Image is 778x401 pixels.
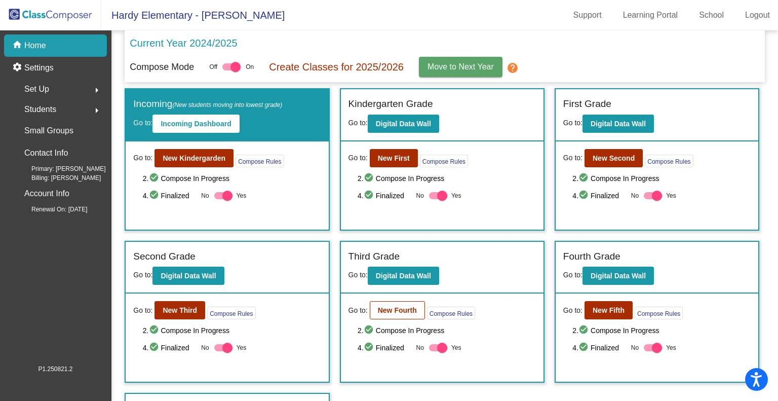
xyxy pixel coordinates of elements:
b: Digital Data Wall [376,120,431,128]
p: Current Year 2024/2025 [130,35,237,51]
a: Logout [737,7,778,23]
label: Incoming [133,97,282,112]
button: Compose Rules [236,155,284,167]
span: Hardy Elementary - [PERSON_NAME] [101,7,285,23]
mat-icon: check_circle [149,190,161,202]
span: Go to: [348,153,368,163]
mat-icon: arrow_right [91,84,103,96]
span: 2. Compose In Progress [572,172,751,185]
span: No [631,191,639,200]
button: New Fifth [585,301,633,319]
p: Small Groups [24,124,73,138]
span: 4. Finalized [358,190,411,202]
span: Go to: [348,119,368,127]
span: No [416,343,424,352]
mat-icon: check_circle [578,190,591,202]
b: Digital Data Wall [376,272,431,280]
span: Go to: [563,305,582,316]
span: 4. Finalized [572,190,626,202]
button: New First [370,149,418,167]
span: 2. Compose In Progress [358,324,536,337]
span: Set Up [24,82,49,96]
span: 2. Compose In Progress [572,324,751,337]
b: New Third [163,306,197,314]
p: Contact Info [24,146,68,160]
mat-icon: check_circle [149,172,161,185]
b: Digital Data Wall [161,272,216,280]
label: Second Grade [133,249,196,264]
span: (New students moving into lowest grade) [172,101,282,108]
button: Compose Rules [427,307,475,319]
span: Primary: [PERSON_NAME] [15,164,106,173]
mat-icon: check_circle [149,324,161,337]
p: Settings [24,62,54,74]
mat-icon: home [12,40,24,52]
span: Yes [237,342,247,354]
span: Yes [451,190,461,202]
span: No [416,191,424,200]
span: No [201,191,209,200]
p: Compose Mode [130,60,194,74]
span: Off [209,62,217,71]
label: First Grade [563,97,611,112]
a: Learning Portal [615,7,686,23]
button: Digital Data Wall [368,115,439,133]
mat-icon: settings [12,62,24,74]
b: Digital Data Wall [591,120,646,128]
span: 4. Finalized [358,342,411,354]
a: Support [565,7,610,23]
span: Billing: [PERSON_NAME] [15,173,101,183]
span: Students [24,102,56,117]
b: New Fifth [593,306,625,314]
span: Yes [666,342,676,354]
mat-icon: check_circle [364,342,376,354]
label: Third Grade [348,249,400,264]
button: Digital Data Wall [582,267,654,285]
mat-icon: help [507,62,519,74]
b: Digital Data Wall [591,272,646,280]
span: No [201,343,209,352]
button: Compose Rules [645,155,693,167]
span: Yes [451,342,461,354]
span: Go to: [563,153,582,163]
button: New Second [585,149,643,167]
a: School [691,7,732,23]
button: Digital Data Wall [152,267,224,285]
p: Home [24,40,46,52]
span: No [631,343,639,352]
span: Go to: [563,119,582,127]
button: Compose Rules [420,155,468,167]
span: Go to: [133,305,152,316]
p: Create Classes for 2025/2026 [269,59,404,75]
label: Kindergarten Grade [348,97,433,112]
button: New Kindergarden [154,149,234,167]
span: Go to: [348,271,368,279]
b: New Second [593,154,635,162]
span: Yes [237,190,247,202]
span: Yes [666,190,676,202]
span: 4. Finalized [143,190,197,202]
mat-icon: check_circle [578,342,591,354]
span: Go to: [348,305,368,316]
span: 2. Compose In Progress [143,172,321,185]
span: Go to: [133,119,152,127]
b: New Fourth [378,306,417,314]
mat-icon: check_circle [149,342,161,354]
span: 4. Finalized [143,342,197,354]
span: 2. Compose In Progress [143,324,321,337]
mat-icon: check_circle [578,324,591,337]
mat-icon: check_circle [364,324,376,337]
button: Compose Rules [635,307,683,319]
span: 4. Finalized [572,342,626,354]
mat-icon: check_circle [364,190,376,202]
mat-icon: check_circle [578,172,591,185]
span: 2. Compose In Progress [358,172,536,185]
span: Move to Next Year [427,62,494,71]
label: Fourth Grade [563,249,620,264]
button: Digital Data Wall [368,267,439,285]
b: Incoming Dashboard [161,120,231,128]
mat-icon: arrow_right [91,104,103,117]
span: On [246,62,254,71]
p: Account Info [24,187,69,201]
span: Go to: [133,153,152,163]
